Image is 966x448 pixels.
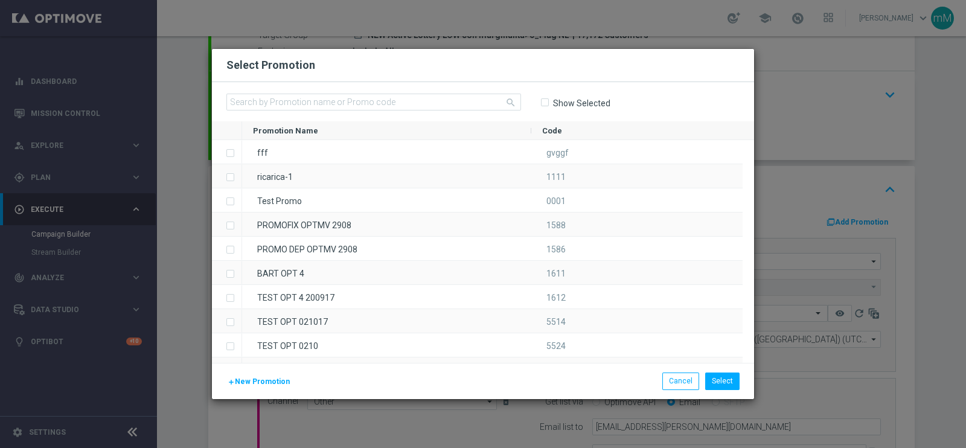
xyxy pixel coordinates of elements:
[242,213,743,237] div: Press SPACE to select this row.
[242,261,531,284] div: BART OPT 4
[242,309,531,333] div: TEST OPT 021017
[552,98,610,109] label: Show Selected
[546,317,566,327] span: 5514
[212,261,242,285] div: Press SPACE to select this row.
[242,357,743,382] div: Press SPACE to select this row.
[212,213,242,237] div: Press SPACE to select this row.
[212,357,242,382] div: Press SPACE to select this row.
[546,269,566,278] span: 1611
[242,164,531,188] div: ricarica-1
[242,164,743,188] div: Press SPACE to select this row.
[212,309,242,333] div: Press SPACE to select this row.
[212,140,242,164] div: Press SPACE to select this row.
[212,333,242,357] div: Press SPACE to select this row.
[242,309,743,333] div: Press SPACE to select this row.
[242,140,531,164] div: fff
[242,213,531,236] div: PROMOFIX OPTMV 2908
[228,379,235,386] i: add
[546,196,566,206] span: 0001
[546,341,566,351] span: 5524
[546,148,569,158] span: gvggf
[546,220,566,230] span: 1588
[226,58,315,72] h2: Select Promotion
[505,97,516,108] i: search
[242,285,743,309] div: Press SPACE to select this row.
[242,333,743,357] div: Press SPACE to select this row.
[242,285,531,309] div: TEST OPT 4 200917
[242,188,743,213] div: Press SPACE to select this row.
[242,333,531,357] div: TEST OPT 0210
[242,237,531,260] div: PROMO DEP OPTMV 2908
[705,373,740,389] button: Select
[212,237,242,261] div: Press SPACE to select this row.
[242,140,743,164] div: Press SPACE to select this row.
[242,261,743,285] div: Press SPACE to select this row.
[242,188,531,212] div: Test Promo
[546,293,566,302] span: 1612
[242,237,743,261] div: Press SPACE to select this row.
[242,357,531,381] div: TEST OPT0310
[253,126,318,135] span: Promotion Name
[212,285,242,309] div: Press SPACE to select this row.
[546,245,566,254] span: 1586
[662,373,699,389] button: Cancel
[226,375,291,388] button: New Promotion
[226,94,521,110] input: Search by Promotion name or Promo code
[546,172,566,182] span: 1111
[212,188,242,213] div: Press SPACE to select this row.
[235,377,290,386] span: New Promotion
[212,164,242,188] div: Press SPACE to select this row.
[542,126,562,135] span: Code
